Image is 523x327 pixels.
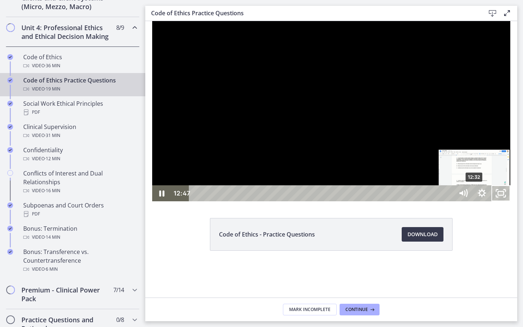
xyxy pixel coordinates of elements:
div: Confidentiality [23,146,137,163]
span: 8 / 9 [116,23,124,32]
i: Completed [7,147,13,153]
button: Unfullscreen [346,164,365,180]
span: Mark Incomplete [289,307,331,312]
div: Code of Ethics [23,53,137,70]
div: PDF [23,210,137,218]
i: Completed [7,202,13,208]
i: Completed [7,101,13,106]
span: · 12 min [45,154,60,163]
span: · 14 min [45,233,60,242]
button: Show settings menu [327,164,346,180]
i: Completed [7,77,13,83]
span: · 16 min [45,186,60,195]
iframe: Video Lesson [145,21,517,201]
div: Video [23,186,137,195]
div: Video [23,265,137,274]
span: · 36 min [45,61,60,70]
div: Code of Ethics Practice Questions [23,76,137,93]
h2: Premium - Clinical Power Pack [21,286,110,303]
i: Completed [7,226,13,231]
span: · 6 min [45,265,58,274]
span: Download [408,230,438,239]
span: 7 / 14 [113,286,124,294]
div: Bonus: Termination [23,224,137,242]
div: Video [23,131,137,140]
span: Continue [345,307,368,312]
h3: Code of Ethics Practice Questions [151,9,474,17]
i: Completed [7,54,13,60]
span: Code of Ethics - Practice Questions [219,230,315,239]
div: Subpoenas and Court Orders [23,201,137,218]
div: Video [23,61,137,70]
span: 0 / 8 [116,315,124,324]
div: Social Work Ethical Principles [23,99,137,117]
span: · 31 min [45,131,60,140]
a: Download [402,227,443,242]
button: Mute [308,164,327,180]
div: Video [23,233,137,242]
button: Continue [340,304,380,315]
div: Bonus: Transference vs. Countertransference [23,247,137,274]
div: Conflicts of Interest and Dual Relationships [23,169,137,195]
div: Video [23,85,137,93]
div: PDF [23,108,137,117]
div: Clinical Supervision [23,122,137,140]
i: Completed [7,124,13,130]
i: Completed [7,249,13,255]
div: Video [23,154,137,163]
span: · 19 min [45,85,60,93]
h2: Unit 4: Professional Ethics and Ethical Decision Making [21,23,110,41]
button: Mark Incomplete [283,304,337,315]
